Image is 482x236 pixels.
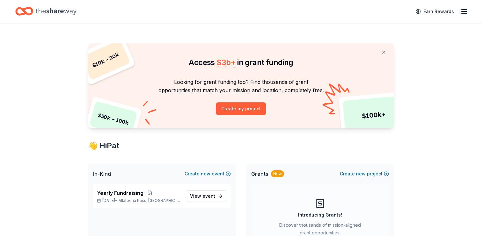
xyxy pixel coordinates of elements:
[88,141,394,151] div: 👋 Hi Pat
[216,102,266,115] button: Create my project
[271,170,284,177] div: New
[97,198,181,203] p: [DATE] •
[340,170,389,178] button: Createnewproject
[81,40,131,80] div: $ 10k – 20k
[190,192,215,200] span: View
[119,198,181,203] span: Allatoona Pass, [GEOGRAPHIC_DATA]
[15,4,77,19] a: Home
[356,170,366,178] span: new
[93,170,111,178] span: In-Kind
[97,189,143,197] span: Yearly Fundraising
[186,190,227,202] a: View event
[251,170,268,178] span: Grants
[96,78,386,95] p: Looking for grant funding too? Find thousands of grant opportunities that match your mission and ...
[202,193,215,199] span: event
[216,58,236,67] span: $ 3b +
[412,6,458,17] a: Earn Rewards
[201,170,210,178] span: new
[189,58,293,67] span: Access in grant funding
[185,170,231,178] button: Createnewevent
[298,211,342,219] div: Introducing Grants!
